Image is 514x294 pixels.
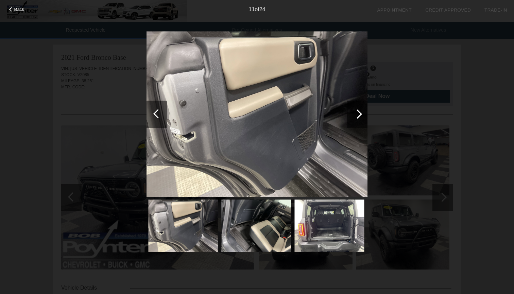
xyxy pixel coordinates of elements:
[148,200,218,252] img: d1a44a8902ec7230d313d45e72882094x.jpg
[147,31,367,197] img: d1a44a8902ec7230d313d45e72882094x.jpg
[377,7,412,13] a: Appointment
[425,7,471,13] a: Credit Approved
[484,7,507,13] a: Trade-In
[14,7,24,12] span: Back
[249,6,255,12] span: 11
[259,6,265,12] span: 24
[221,200,291,252] img: d00cf40fb9abf0695f28b7ea6239309cx.jpg
[294,200,364,252] img: 60cd81b4807a2d0fb171778fd9f60fe8x.jpg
